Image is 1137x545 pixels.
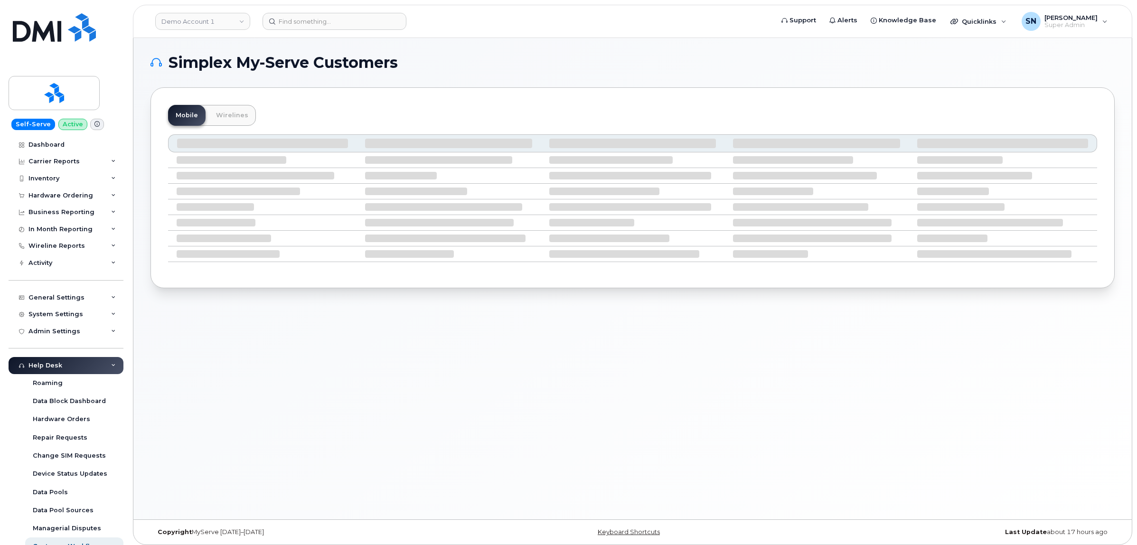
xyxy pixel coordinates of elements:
[168,105,206,126] a: Mobile
[169,56,398,70] span: Simplex My-Serve Customers
[793,528,1115,536] div: about 17 hours ago
[598,528,660,536] a: Keyboard Shortcuts
[208,105,256,126] a: Wirelines
[1005,528,1047,536] strong: Last Update
[150,528,472,536] div: MyServe [DATE]–[DATE]
[158,528,192,536] strong: Copyright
